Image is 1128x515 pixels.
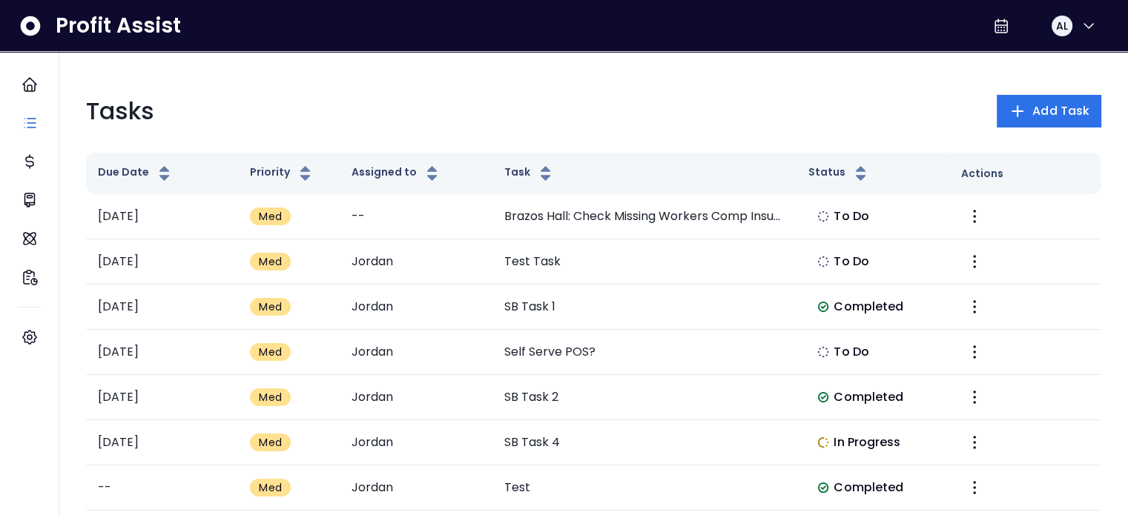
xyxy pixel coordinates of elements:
td: [DATE] [86,285,238,330]
span: Med [259,299,282,314]
td: Jordan [340,465,492,511]
span: Med [259,345,282,359]
td: [DATE] [86,420,238,465]
span: To Do [834,207,869,225]
span: To Do [834,253,869,270]
span: Completed [834,479,903,496]
button: More [961,339,988,365]
img: Not yet Started [817,346,829,358]
button: More [961,384,988,411]
span: Med [259,435,282,450]
button: More [961,248,988,275]
td: Self Serve POS? [492,330,797,375]
td: -- [340,194,492,239]
button: More [961,203,988,230]
td: SB Task 4 [492,420,797,465]
img: Not yet Started [817,256,829,268]
span: Med [259,480,282,495]
td: [DATE] [86,194,238,239]
td: [DATE] [86,330,238,375]
button: More [961,429,988,456]
p: Tasks [86,93,154,129]
span: Med [259,390,282,405]
span: Profit Assist [56,13,181,39]
img: Completed [817,301,829,313]
span: Med [259,254,282,269]
td: Jordan [340,420,492,465]
td: Jordan [340,285,492,330]
td: Jordan [340,239,492,285]
span: Completed [834,388,903,406]
td: SB Task 1 [492,285,797,330]
td: [DATE] [86,239,238,285]
button: More [961,474,988,501]
span: Med [259,209,282,224]
td: [DATE] [86,375,238,420]
img: In Progress [817,436,829,448]
span: Add Task [1032,102,1089,120]
span: AL [1056,19,1068,33]
button: Priority [250,165,314,182]
img: Not yet Started [817,210,829,222]
th: Actions [949,153,1101,194]
button: Due Date [98,165,174,182]
img: Completed [817,482,829,494]
td: SB Task 2 [492,375,797,420]
span: To Do [834,343,869,361]
img: Completed [817,391,829,403]
td: Test Task [492,239,797,285]
td: Brazos Hall: Check Missing Workers Comp Insurance [492,194,797,239]
td: Test [492,465,797,511]
span: In Progress [834,433,900,451]
td: -- [86,465,238,511]
button: Assigned to [352,165,441,182]
td: Jordan [340,330,492,375]
button: Status [808,165,870,182]
td: Jordan [340,375,492,420]
button: Task [504,165,555,182]
button: Add Task [997,95,1101,127]
button: More [961,293,988,320]
span: Completed [834,298,903,316]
